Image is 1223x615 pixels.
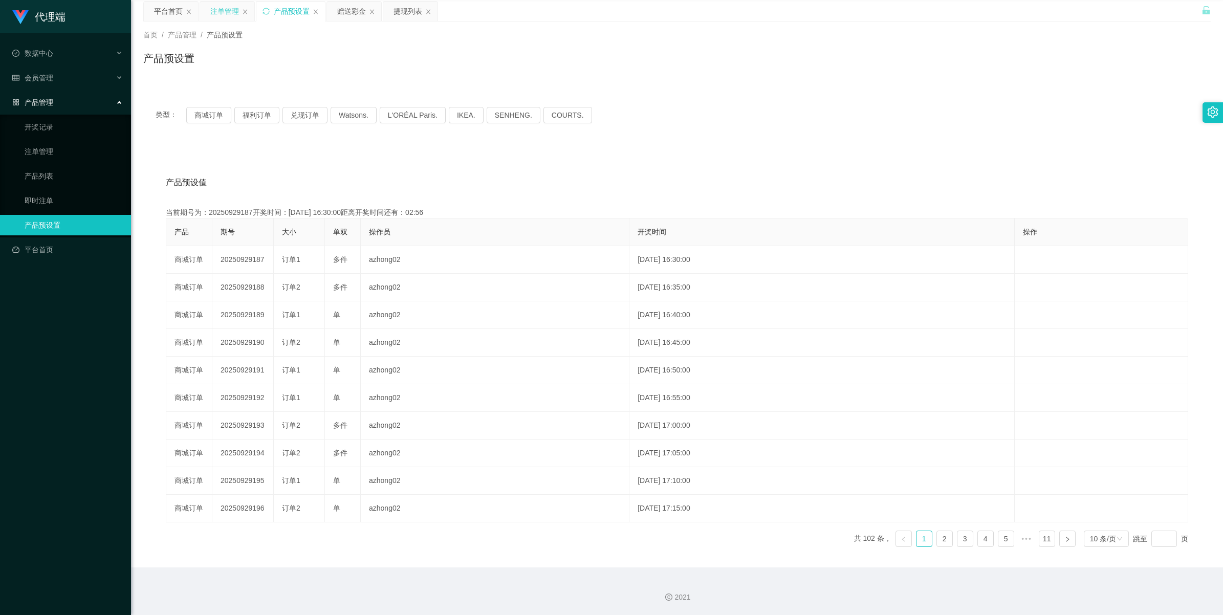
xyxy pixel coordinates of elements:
[166,246,212,274] td: 商城订单
[35,1,65,33] h1: 代理端
[629,274,1015,301] td: [DATE] 16:35:00
[186,9,192,15] i: 图标: close
[168,31,196,39] span: 产品管理
[957,531,973,547] li: 3
[361,412,629,440] td: azhong02
[12,12,65,20] a: 代理端
[282,338,300,346] span: 订单2
[282,311,300,319] span: 订单1
[333,228,347,236] span: 单双
[487,107,540,123] button: SENHENG.
[543,107,592,123] button: COURTS.
[263,8,270,15] i: 图标: sync
[1059,531,1076,547] li: 下一页
[282,476,300,485] span: 订单1
[12,74,19,81] i: 图标: table
[166,467,212,495] td: 商城订单
[207,31,243,39] span: 产品预设置
[333,393,340,402] span: 单
[854,531,891,547] li: 共 102 条，
[361,384,629,412] td: azhong02
[143,51,194,66] h1: 产品预设置
[361,440,629,467] td: azhong02
[629,329,1015,357] td: [DATE] 16:45:00
[361,301,629,329] td: azhong02
[394,2,422,21] div: 提现列表
[361,495,629,522] td: azhong02
[156,107,186,123] span: 类型：
[212,467,274,495] td: 20250929195
[361,246,629,274] td: azhong02
[12,99,19,106] i: 图标: appstore-o
[998,531,1014,546] a: 5
[166,177,207,189] span: 产品预设值
[901,536,907,542] i: 图标: left
[166,301,212,329] td: 商城订单
[937,531,952,546] a: 2
[333,476,340,485] span: 单
[957,531,973,546] a: 3
[629,301,1015,329] td: [DATE] 16:40:00
[361,329,629,357] td: azhong02
[201,31,203,39] span: /
[282,283,300,291] span: 订单2
[1039,531,1055,546] a: 11
[629,412,1015,440] td: [DATE] 17:00:00
[154,2,183,21] div: 平台首页
[333,255,347,263] span: 多件
[282,255,300,263] span: 订单1
[333,311,340,319] span: 单
[212,412,274,440] td: 20250929193
[221,228,235,236] span: 期号
[25,166,123,186] a: 产品列表
[333,504,340,512] span: 单
[12,239,123,260] a: 图标: dashboard平台首页
[978,531,993,546] a: 4
[25,215,123,235] a: 产品预设置
[333,338,340,346] span: 单
[210,2,239,21] div: 注单管理
[1023,228,1037,236] span: 操作
[369,228,390,236] span: 操作员
[629,495,1015,522] td: [DATE] 17:15:00
[629,384,1015,412] td: [DATE] 16:55:00
[998,531,1014,547] li: 5
[1117,536,1123,543] i: 图标: down
[629,440,1015,467] td: [DATE] 17:05:00
[629,246,1015,274] td: [DATE] 16:30:00
[333,283,347,291] span: 多件
[1064,536,1071,542] i: 图标: right
[186,107,231,123] button: 商城订单
[1090,531,1116,546] div: 10 条/页
[212,274,274,301] td: 20250929188
[25,141,123,162] a: 注单管理
[282,421,300,429] span: 订单2
[274,2,310,21] div: 产品预设置
[361,467,629,495] td: azhong02
[166,329,212,357] td: 商城订单
[1039,531,1055,547] li: 11
[212,329,274,357] td: 20250929190
[361,357,629,384] td: azhong02
[212,246,274,274] td: 20250929187
[166,495,212,522] td: 商城订单
[1202,6,1211,15] i: 图标: unlock
[313,9,319,15] i: 图标: close
[166,440,212,467] td: 商城订单
[449,107,484,123] button: IKEA.
[282,504,300,512] span: 订单2
[282,393,300,402] span: 订单1
[166,412,212,440] td: 商城订单
[629,357,1015,384] td: [DATE] 16:50:00
[337,2,366,21] div: 赠送彩金
[12,10,29,25] img: logo.9652507e.png
[1133,531,1188,547] div: 跳至 页
[331,107,377,123] button: Watsons.
[1207,106,1218,118] i: 图标: setting
[12,98,53,106] span: 产品管理
[1018,531,1035,547] li: 向后 5 页
[174,228,189,236] span: 产品
[139,592,1215,603] div: 2021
